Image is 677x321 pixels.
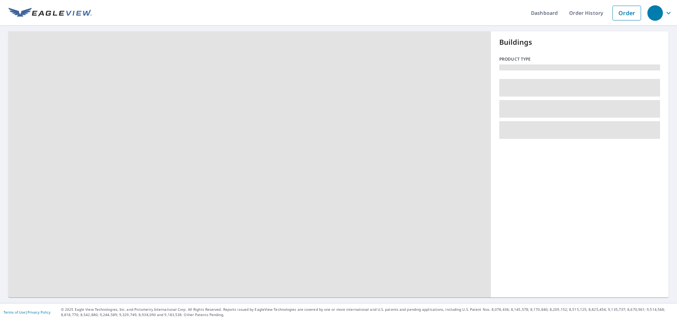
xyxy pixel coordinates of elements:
a: Order [612,6,641,20]
a: Terms of Use [4,310,25,315]
p: Buildings [499,37,660,48]
img: EV Logo [8,8,92,18]
a: Privacy Policy [28,310,50,315]
p: © 2025 Eagle View Technologies, Inc. and Pictometry International Corp. All Rights Reserved. Repo... [61,307,673,317]
p: | [4,310,50,314]
p: Product type [499,56,660,62]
